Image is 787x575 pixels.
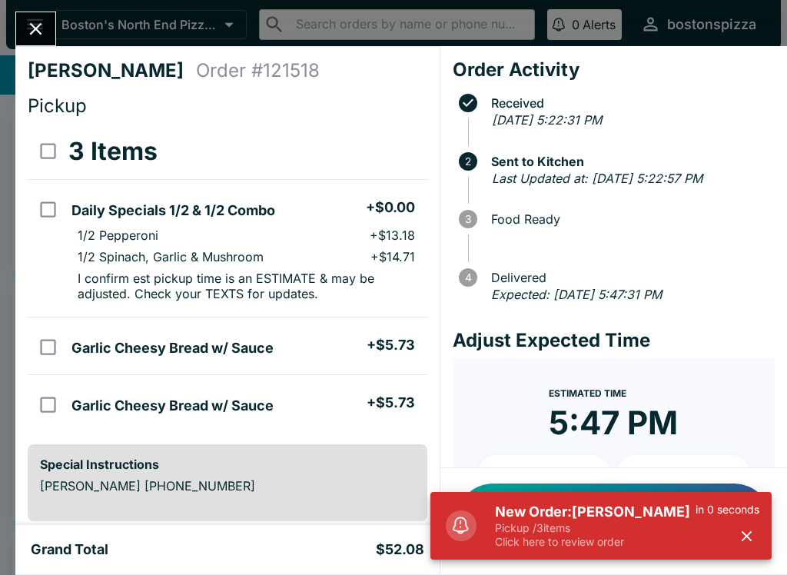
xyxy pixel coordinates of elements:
[549,387,626,399] span: Estimated Time
[28,59,196,82] h4: [PERSON_NAME]
[196,59,320,82] h4: Order # 121518
[78,249,264,264] p: 1/2 Spinach, Garlic & Mushroom
[40,478,415,494] p: [PERSON_NAME] [PHONE_NUMBER]
[491,287,662,302] em: Expected: [DATE] 5:47:31 PM
[495,521,696,535] p: Pickup / 3 items
[453,58,775,81] h4: Order Activity
[78,271,414,301] p: I confirm est pickup time is an ESTIMATE & may be adjusted. Check your TEXTS for updates.
[370,228,415,243] p: + $13.18
[483,96,775,110] span: Received
[40,457,415,472] h6: Special Instructions
[367,336,415,354] h5: + $5.73
[456,484,772,559] button: Notify Customer Food is Ready
[616,455,750,494] button: + 20
[483,212,775,226] span: Food Ready
[31,540,108,559] h5: Grand Total
[465,213,471,225] text: 3
[477,455,611,494] button: + 10
[483,155,775,168] span: Sent to Kitchen
[78,228,158,243] p: 1/2 Pepperoni
[367,394,415,412] h5: + $5.73
[492,171,702,186] em: Last Updated at: [DATE] 5:22:57 PM
[549,403,678,443] time: 5:47 PM
[71,339,274,357] h5: Garlic Cheesy Bread w/ Sauce
[16,12,55,45] button: Close
[370,249,415,264] p: + $14.71
[453,329,775,352] h4: Adjust Expected Time
[495,503,696,521] h5: New Order: [PERSON_NAME]
[483,271,775,284] span: Delivered
[68,136,158,167] h3: 3 Items
[376,540,424,559] h5: $52.08
[28,95,87,117] span: Pickup
[464,271,471,284] text: 4
[71,201,275,220] h5: Daily Specials 1/2 & 1/2 Combo
[28,124,427,432] table: orders table
[366,198,415,217] h5: + $0.00
[495,535,696,549] p: Click here to review order
[696,503,759,517] p: in 0 seconds
[71,397,274,415] h5: Garlic Cheesy Bread w/ Sauce
[465,155,471,168] text: 2
[492,112,602,128] em: [DATE] 5:22:31 PM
